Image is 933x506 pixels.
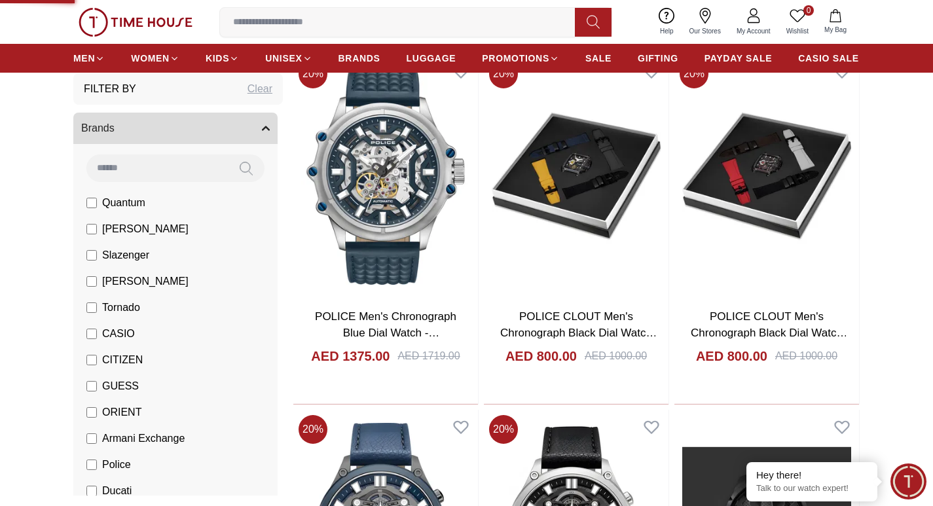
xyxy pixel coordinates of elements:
[102,405,141,420] span: ORIENT
[489,415,518,444] span: 20 %
[102,483,132,499] span: Ducati
[311,347,390,365] h4: AED 1375.00
[86,329,97,339] input: CASIO
[691,310,847,356] a: POLICE CLOUT Men's Chronograph Black Dial Watch - PEWGC00770X0
[73,113,278,144] button: Brands
[86,224,97,234] input: [PERSON_NAME]
[482,52,549,65] span: PROMOTIONS
[86,198,97,208] input: Quantum
[890,463,926,499] div: Chat Widget
[293,54,478,298] img: POLICE Men's Chronograph Blue Dial Watch - PEWGE1601803
[86,407,97,418] input: ORIENT
[338,46,380,70] a: BRANDS
[407,46,456,70] a: LUGGAGE
[704,52,772,65] span: PAYDAY SALE
[81,120,115,136] span: Brands
[505,347,577,365] h4: AED 800.00
[756,483,868,494] p: Talk to our watch expert!
[315,310,456,356] a: POLICE Men's Chronograph Blue Dial Watch - PEWGE1601803
[86,433,97,444] input: Armani Exchange
[102,457,131,473] span: Police
[704,46,772,70] a: PAYDAY SALE
[206,46,239,70] a: KIDS
[489,60,518,88] span: 20 %
[247,81,272,97] div: Clear
[775,348,837,364] div: AED 1000.00
[73,46,105,70] a: MEN
[803,5,814,16] span: 0
[265,52,302,65] span: UNISEX
[86,381,97,391] input: GUESS
[655,26,679,36] span: Help
[781,26,814,36] span: Wishlist
[73,52,95,65] span: MEN
[102,352,143,368] span: CITIZEN
[102,247,149,263] span: Slazenger
[680,60,708,88] span: 20 %
[819,25,852,35] span: My Bag
[131,46,179,70] a: WOMEN
[102,195,145,211] span: Quantum
[338,52,380,65] span: BRANDS
[652,5,682,39] a: Help
[86,486,97,496] input: Ducati
[102,326,135,342] span: CASIO
[638,46,678,70] a: GIFTING
[397,348,460,364] div: AED 1719.00
[798,46,859,70] a: CASIO SALE
[816,7,854,37] button: My Bag
[86,302,97,313] input: Tornado
[684,26,726,36] span: Our Stores
[102,221,189,237] span: [PERSON_NAME]
[131,52,170,65] span: WOMEN
[484,54,668,298] img: POLICE CLOUT Men's Chronograph Black Dial Watch - PEWGC00770X1
[585,348,647,364] div: AED 1000.00
[84,81,136,97] h3: Filter By
[696,347,767,365] h4: AED 800.00
[265,46,312,70] a: UNISEX
[731,26,776,36] span: My Account
[86,276,97,287] input: [PERSON_NAME]
[682,5,729,39] a: Our Stores
[102,431,185,446] span: Armani Exchange
[482,46,559,70] a: PROMOTIONS
[206,52,229,65] span: KIDS
[500,310,657,356] a: POLICE CLOUT Men's Chronograph Black Dial Watch - PEWGC00770X1
[86,460,97,470] input: Police
[585,52,612,65] span: SALE
[638,52,678,65] span: GIFTING
[585,46,612,70] a: SALE
[79,8,192,37] img: ...
[778,5,816,39] a: 0Wishlist
[756,469,868,482] div: Hey there!
[798,52,859,65] span: CASIO SALE
[86,355,97,365] input: CITIZEN
[407,52,456,65] span: LUGGAGE
[299,60,327,88] span: 20 %
[102,378,139,394] span: GUESS
[102,274,189,289] span: [PERSON_NAME]
[674,54,859,298] img: POLICE CLOUT Men's Chronograph Black Dial Watch - PEWGC00770X0
[102,300,140,316] span: Tornado
[299,415,327,444] span: 20 %
[86,250,97,261] input: Slazenger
